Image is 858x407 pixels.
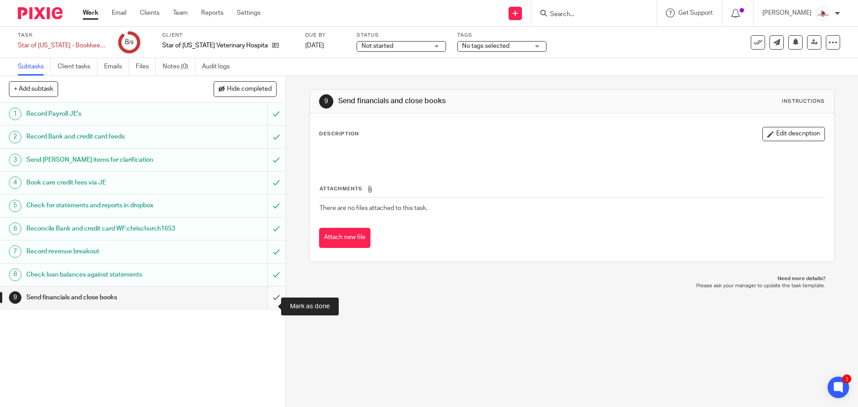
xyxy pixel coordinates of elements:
p: [PERSON_NAME] [762,8,812,17]
div: 3 [842,374,851,383]
button: + Add subtask [9,81,58,97]
div: 8 [9,269,21,281]
a: Reports [201,8,223,17]
a: Audit logs [202,58,236,76]
div: Star of Texas - Bookkeeping [18,41,107,50]
button: Hide completed [214,81,277,97]
div: 3 [9,154,21,166]
a: Settings [237,8,261,17]
h1: Record revenue breakout [26,245,181,258]
h1: Send financials and close books [26,291,181,304]
a: Work [83,8,98,17]
a: Email [112,8,126,17]
div: 4 [9,176,21,189]
h1: Check loan balances against statements [26,268,181,281]
label: Due by [305,32,345,39]
img: EtsyProfilePhoto.jpg [816,6,830,21]
span: Not started [362,43,393,49]
div: Star of [US_STATE] - Bookkeeping [18,41,107,50]
a: Clients [140,8,160,17]
p: Need more details? [319,275,825,282]
p: Please ask your manager to update the task template. [319,282,825,290]
p: Star of [US_STATE] Veterinary Hospital, LTD [162,41,268,50]
div: 1 [9,108,21,120]
span: [DATE] [305,42,324,49]
h1: Send financials and close books [338,97,591,106]
input: Search [549,11,630,19]
div: Instructions [782,98,825,105]
a: Notes (0) [163,58,195,76]
div: 2 [9,131,21,143]
p: Description [319,130,359,138]
span: There are no files attached to this task. [320,205,427,211]
button: Edit description [762,127,825,141]
h1: Reconcile Bank and credit card WF:chrischurch1653 [26,222,181,235]
label: Task [18,32,107,39]
a: Client tasks [58,58,97,76]
span: Get Support [678,10,713,16]
a: Subtasks [18,58,51,76]
small: /9 [129,40,134,45]
div: 9 [319,94,333,109]
a: Team [173,8,188,17]
h1: Send [PERSON_NAME] items for clarification [26,153,181,167]
h1: Book care credit fees via JE [26,176,181,189]
div: 9 [9,291,21,304]
div: 5 [9,200,21,212]
button: Attach new file [319,228,370,248]
div: 8 [125,37,134,47]
h1: Record Bank and credit card feeds [26,130,181,143]
span: No tags selected [462,43,509,49]
label: Client [162,32,294,39]
a: Emails [104,58,129,76]
div: 6 [9,222,21,235]
img: Pixie [18,7,63,19]
div: 7 [9,245,21,258]
span: Hide completed [227,86,272,93]
h1: Check for statements and reports in dropbox [26,199,181,212]
label: Tags [457,32,547,39]
h1: Record Payroll JE's [26,107,181,121]
span: Attachments [320,186,362,191]
a: Files [136,58,156,76]
label: Status [357,32,446,39]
